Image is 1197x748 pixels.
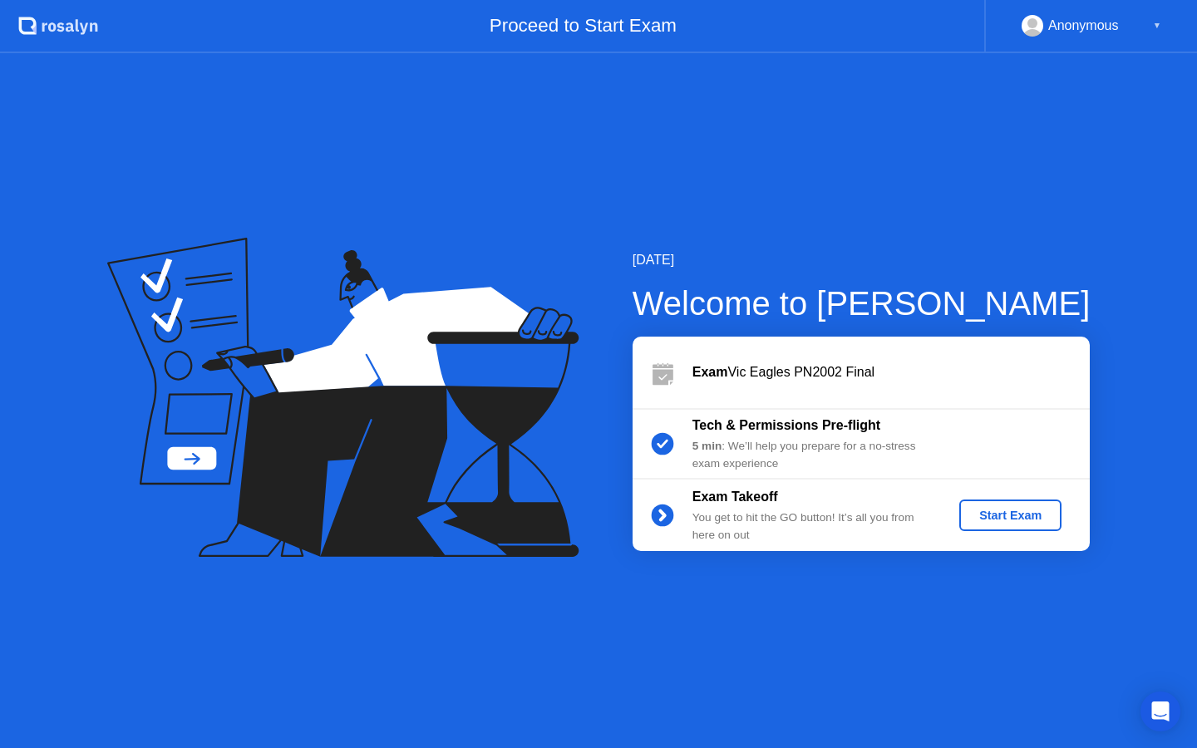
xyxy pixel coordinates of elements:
div: Open Intercom Messenger [1140,691,1180,731]
button: Start Exam [959,499,1062,531]
div: [DATE] [633,250,1091,270]
div: : We’ll help you prepare for a no-stress exam experience [692,438,932,472]
div: Start Exam [966,509,1055,522]
div: ▼ [1153,15,1161,37]
div: Welcome to [PERSON_NAME] [633,278,1091,328]
b: Tech & Permissions Pre-flight [692,418,880,432]
div: Anonymous [1048,15,1119,37]
div: Vic Eagles PN2002 Final [692,362,1090,382]
b: Exam [692,365,728,379]
div: You get to hit the GO button! It’s all you from here on out [692,509,932,544]
b: 5 min [692,440,722,452]
b: Exam Takeoff [692,490,778,504]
